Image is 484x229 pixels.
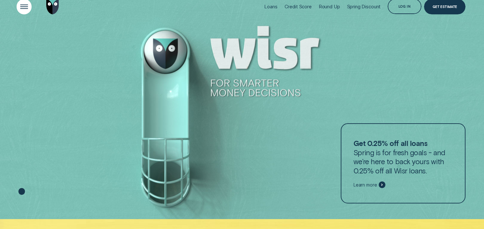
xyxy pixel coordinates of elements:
[347,4,381,10] div: Spring Discount
[264,4,277,10] div: Loans
[354,139,428,148] strong: Get 0.25% off all loans
[354,182,377,188] span: Learn more
[354,139,453,175] p: Spring is for fresh goals - and we’re here to back yours with 0.25% off all Wisr loans.
[285,4,312,10] div: Credit Score
[319,4,340,10] div: Round Up
[341,123,465,203] a: Get 0.25% off all loansSpring is for fresh goals - and we’re here to back yours with 0.25% off al...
